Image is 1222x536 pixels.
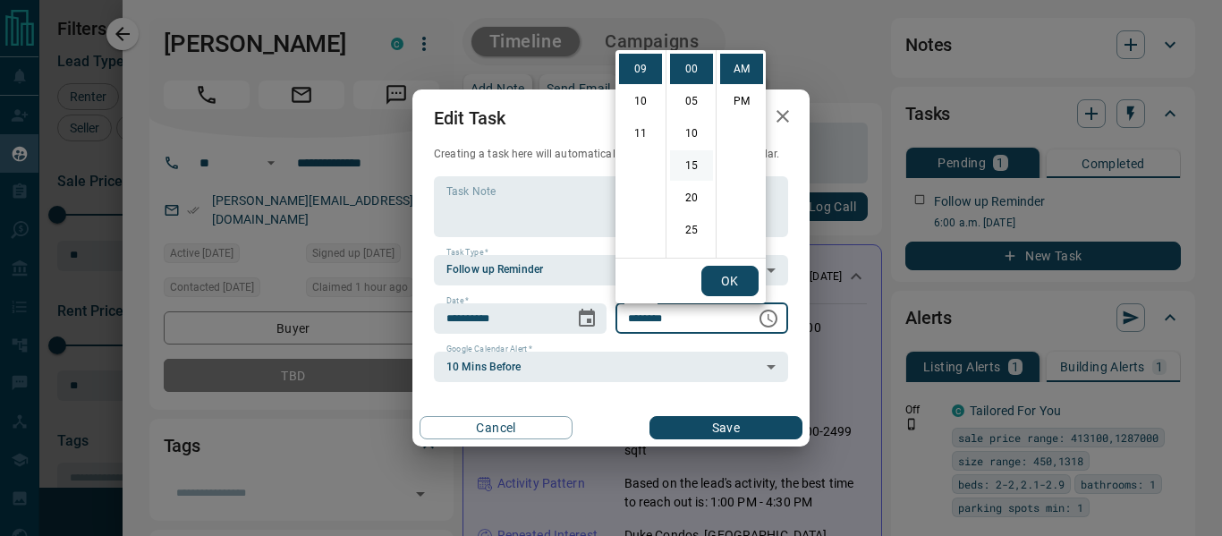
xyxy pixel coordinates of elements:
[670,247,713,277] li: 30 minutes
[670,215,713,245] li: 25 minutes
[670,150,713,181] li: 15 minutes
[701,266,759,296] button: OK
[628,295,651,307] label: Time
[619,118,662,149] li: 11 hours
[446,247,488,259] label: Task Type
[666,50,716,258] ul: Select minutes
[446,295,469,307] label: Date
[434,255,788,285] div: Follow up Reminder
[615,50,666,258] ul: Select hours
[670,86,713,116] li: 5 minutes
[569,301,605,336] button: Choose date, selected date is Sep 8, 2025
[420,416,573,439] button: Cancel
[751,301,786,336] button: Choose time, selected time is 9:00 AM
[670,118,713,149] li: 10 minutes
[649,416,802,439] button: Save
[720,86,763,116] li: PM
[670,54,713,84] li: 0 minutes
[716,50,766,258] ul: Select meridiem
[434,147,788,162] p: Creating a task here will automatically add it to your Google Calendar.
[434,352,788,382] div: 10 Mins Before
[720,54,763,84] li: AM
[446,344,532,355] label: Google Calendar Alert
[619,54,662,84] li: 9 hours
[619,86,662,116] li: 10 hours
[670,183,713,213] li: 20 minutes
[412,89,527,147] h2: Edit Task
